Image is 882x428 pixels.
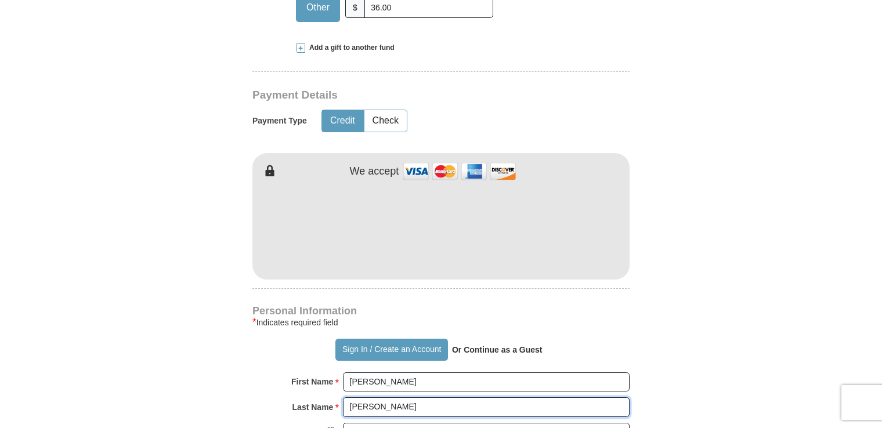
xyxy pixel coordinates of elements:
h4: Personal Information [252,306,630,315]
strong: First Name [291,373,333,390]
button: Check [364,110,407,132]
button: Sign In / Create an Account [335,339,447,361]
h4: We accept [350,165,399,178]
button: Credit [322,110,363,132]
img: credit cards accepted [402,159,518,184]
h3: Payment Details [252,89,548,102]
strong: Or Continue as a Guest [452,345,543,354]
span: Add a gift to another fund [305,43,395,53]
strong: Last Name [292,399,334,415]
h5: Payment Type [252,116,307,126]
div: Indicates required field [252,315,630,329]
